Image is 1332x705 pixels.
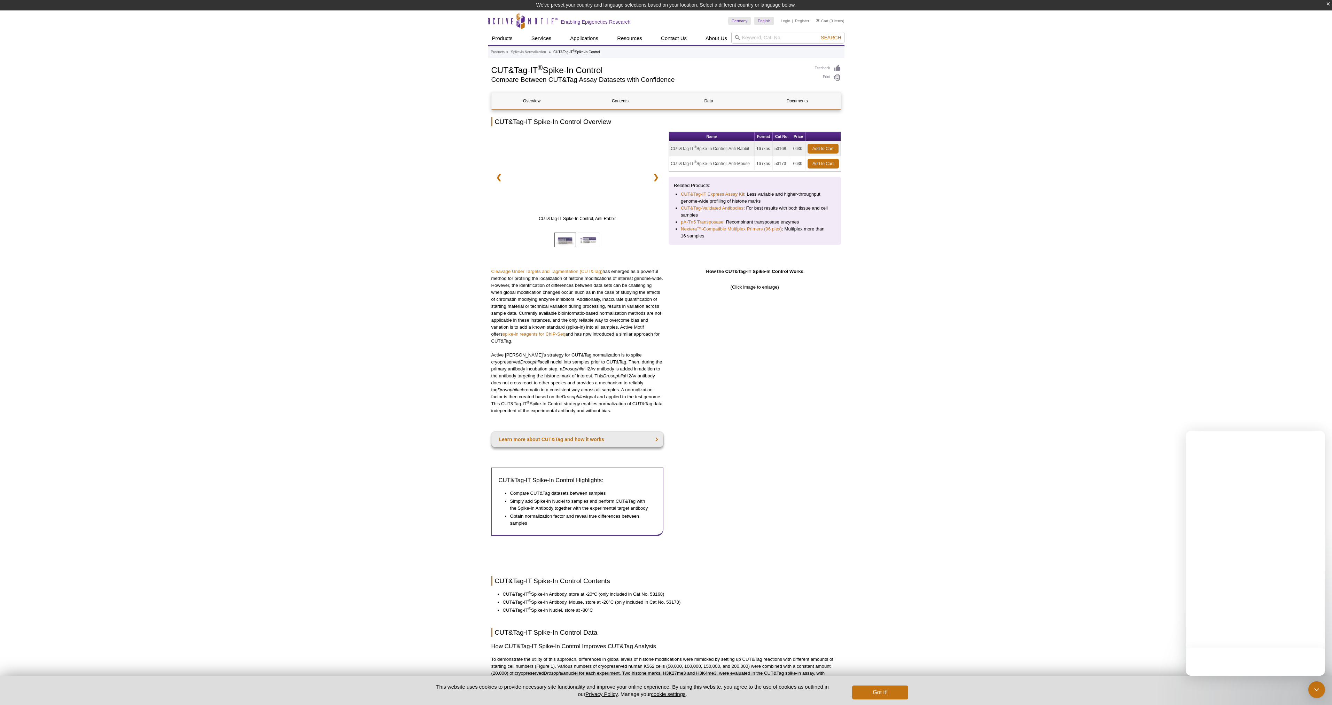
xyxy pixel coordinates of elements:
span: CUT&Tag-IT Spike-In Control, Anti-Rabbit [508,215,646,222]
a: Data [669,93,749,109]
sup: ® [527,400,529,404]
a: Contact Us [657,32,691,45]
span: Search [821,35,841,40]
a: Print [815,74,841,81]
sup: ® [528,590,531,595]
a: Login [781,18,790,23]
p: Active [PERSON_NAME]’s strategy for CUT&Tag normalization is to spike cryopreserved cell nuclei i... [491,352,664,414]
em: Drosophila [603,373,625,378]
h1: CUT&Tag-IT Spike-In Control [491,64,808,75]
h2: CUT&Tag-IT Spike-In Control Contents [491,576,841,586]
a: Cart [816,18,828,23]
li: CUT&Tag-IT Spike-In Nuclei, store at -80°C [503,607,834,614]
a: Register [795,18,809,23]
td: 16 rxns [755,156,773,171]
sup: ® [573,49,575,53]
a: Products [491,49,505,55]
th: Price [791,132,805,141]
td: 16 rxns [755,141,773,156]
button: Got it! [852,686,908,699]
em: Drosophila [562,366,584,371]
li: (0 items) [816,17,844,25]
li: Simply add Spike-In Nuclei to samples and perform CUT&Tag with the Spike-In Antibody together wit... [510,498,649,512]
input: Keyword, Cat. No. [731,32,844,44]
li: : Recombinant transposase enzymes [681,219,829,226]
td: €630 [791,156,805,171]
strong: How the CUT&Tag-IT Spike-In Control Works [706,269,803,274]
li: Compare CUT&Tag datasets between samples [510,490,649,497]
a: Resources [613,32,646,45]
th: Cat No. [773,132,791,141]
li: CUT&Tag-IT Spike-In Antibody, store at -20°C (only included in Cat No. 53168) [503,591,834,598]
a: ❮ [491,169,506,185]
a: Overview [492,93,572,109]
a: Add to Cart [808,159,839,169]
th: Name [669,132,755,141]
a: Germany [728,17,751,25]
button: Search [819,34,843,41]
li: » [506,50,508,54]
sup: ® [528,598,531,603]
a: Products [488,32,517,45]
p: (Click image to enlarge) [669,277,841,291]
em: Drosophila [520,359,542,365]
p: This website uses cookies to provide necessary site functionality and improve your online experie... [424,683,841,698]
p: has emerged as a powerful method for profiling the localization of histone modifications of inter... [491,268,664,345]
h3: CUT&Tag-IT Spike-In Control Highlights: [499,476,656,485]
td: CUT&Tag-IT Spike-In Control, Anti-Mouse [669,156,755,171]
em: Drosophila [544,671,566,676]
a: Documents [757,93,838,109]
a: pA-Tn5 Transposase [681,219,723,226]
sup: ® [538,64,543,71]
sup: ® [528,606,531,611]
a: Nextera™-Compatible Multiplex Primers (96 plex) [681,226,782,233]
h3: How CUT&Tag-IT Spike-In Control Improves CUT&Tag Analysis [491,642,841,651]
a: Feedback [815,64,841,72]
li: : Less variable and higher-throughput genome-wide profiling of histone marks [681,191,829,205]
a: Applications [566,32,602,45]
a: Cleavage Under Targets and Tagmentation (CUT&Tag) [491,269,603,274]
em: Drosophila [562,394,584,399]
a: CUT&Tag-IT Express Assay Kit [681,191,744,198]
a: spike-in reagents for ChIP-Seq [503,331,565,337]
a: Privacy Policy [585,691,617,697]
li: : Multiplex more than 16 samples [681,226,829,240]
h2: CUT&Tag-IT Spike-In Control Overview [491,117,841,126]
a: About Us [701,32,731,45]
a: Spike-In Normalization [511,49,546,55]
li: | [792,17,793,25]
a: English [754,17,774,25]
a: Services [527,32,556,45]
td: CUT&Tag-IT Spike-In Control, Anti-Rabbit [669,141,755,156]
sup: ® [694,145,696,149]
li: CUT&Tag-IT Spike-In Control [553,50,600,54]
td: 53168 [773,141,791,156]
h2: Enabling Epigenetics Research [561,19,631,25]
th: Format [755,132,773,141]
button: cookie settings [651,691,685,697]
h2: Compare Between CUT&Tag Assay Datasets with Confidence [491,77,808,83]
a: Contents [580,93,661,109]
li: CUT&Tag-IT Spike-In Antibody, Mouse, store at -20°C (only included in Cat No. 53173) [503,599,834,606]
a: Add to Cart [808,144,839,154]
h2: CUT&Tag-IT Spike-In Control Data [491,628,841,637]
a: ❯ [648,169,663,185]
li: » [549,50,551,54]
em: Drosophila [498,387,520,392]
div: Open Intercom Messenger [1308,681,1325,698]
p: Related Products: [674,182,836,189]
sup: ® [694,160,696,164]
td: 53173 [773,156,791,171]
li: Obtain normalization factor and reveal true differences between samples [510,513,649,527]
li: : For best results with both tissue and cell samples [681,205,829,219]
img: Your Cart [816,19,819,22]
a: Learn more about CUT&Tag and how it works [491,432,664,447]
td: €630 [791,141,805,156]
a: CUT&Tag-Validated Antibodies [681,205,743,212]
